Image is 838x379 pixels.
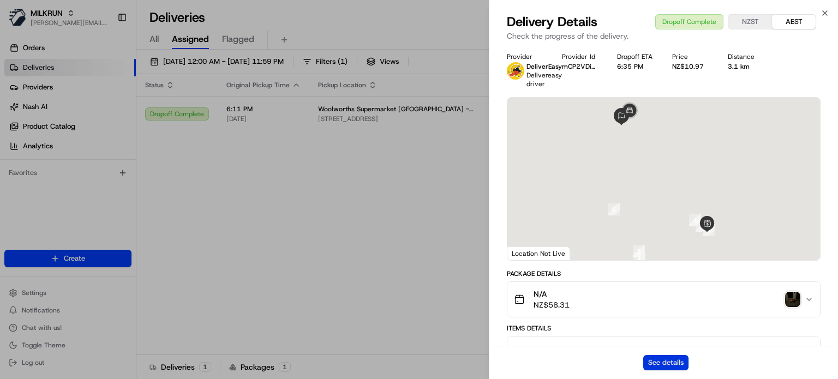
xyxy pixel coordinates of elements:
span: Knowledge Base [22,158,83,169]
p: Check the progress of the delivery. [507,31,821,41]
span: API Documentation [103,158,175,169]
button: mCP2VDiwBFPAyE5Lqv9nEQ [562,62,600,71]
div: 💻 [92,159,101,168]
div: 3.1 km [728,62,765,71]
div: Dropoff ETA [617,52,655,61]
div: Items Details [507,324,821,333]
div: Price [672,52,710,61]
div: 📗 [11,159,20,168]
button: AEST [772,15,816,29]
button: NZST [728,15,772,29]
div: 6:35 PM [617,62,655,71]
div: 6 [608,203,620,215]
a: 💻API Documentation [88,154,179,173]
button: N/ANZ$58.31photo_proof_of_delivery image [507,282,820,317]
input: Clear [28,70,180,82]
img: delivereasy_logo.png [507,62,524,80]
button: See details [643,355,689,370]
div: Start new chat [37,104,179,115]
button: Start new chat [185,107,199,121]
span: Pylon [109,185,132,193]
div: Provider Id [562,52,600,61]
img: 1736555255976-a54dd68f-1ca7-489b-9aae-adbdc363a1c4 [11,104,31,124]
span: Delivereasy driver [526,71,562,88]
div: 5 [633,245,645,257]
a: 📗Knowledge Base [7,154,88,173]
div: We're available if you need us! [37,115,138,124]
span: Delivery Details [507,13,597,31]
p: Welcome 👋 [11,44,199,61]
span: N/A [534,288,570,299]
img: Nash [11,11,33,33]
span: DeliverEasy [526,62,562,71]
span: NZ$58.31 [534,299,570,310]
div: Package Details [507,269,821,278]
div: Distance [728,52,765,61]
img: photo_proof_of_delivery image [785,292,800,307]
div: Location Not Live [507,246,570,260]
div: 1 [633,252,645,264]
div: 4 [689,214,701,226]
div: Provider [507,52,544,61]
div: NZ$10.97 [672,62,710,71]
a: Powered byPylon [77,184,132,193]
